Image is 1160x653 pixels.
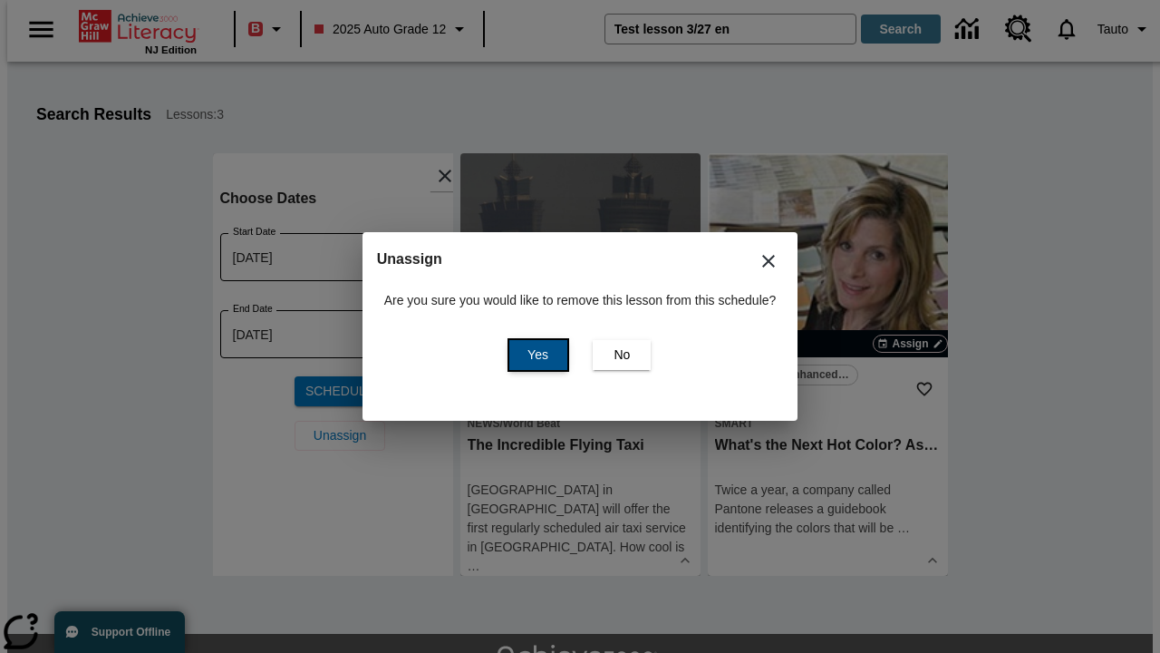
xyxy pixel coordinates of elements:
span: Yes [527,346,548,365]
button: No [593,340,651,370]
h2: Unassign [377,247,784,272]
button: Close [747,239,790,283]
span: No [614,346,630,365]
button: Yes [509,340,567,370]
p: Are you sure you would like to remove this lesson from this schedule? [384,291,777,310]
